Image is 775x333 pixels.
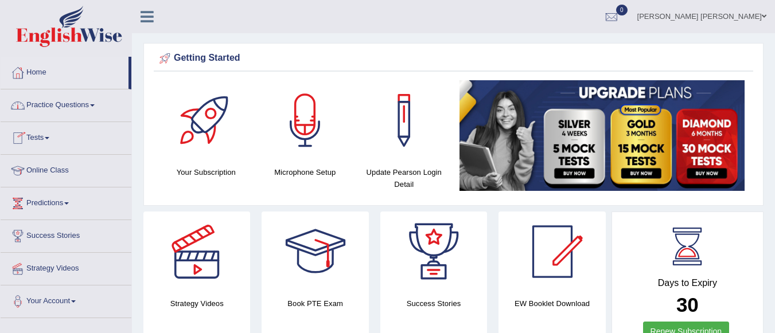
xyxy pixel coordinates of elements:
[157,50,750,67] div: Getting Started
[1,253,131,281] a: Strategy Videos
[380,297,487,310] h4: Success Stories
[1,89,131,118] a: Practice Questions
[360,166,448,190] h4: Update Pearson Login Detail
[1,57,128,85] a: Home
[459,80,745,191] img: small5.jpg
[1,187,131,216] a: Predictions
[625,278,750,288] h4: Days to Expiry
[162,166,250,178] h4: Your Subscription
[1,122,131,151] a: Tests
[262,166,349,178] h4: Microphone Setup
[1,155,131,183] a: Online Class
[143,297,250,310] h4: Strategy Videos
[616,5,628,15] span: 0
[1,220,131,249] a: Success Stories
[676,293,699,316] b: 30
[262,297,368,310] h4: Book PTE Exam
[1,285,131,314] a: Your Account
[499,297,605,310] h4: EW Booklet Download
